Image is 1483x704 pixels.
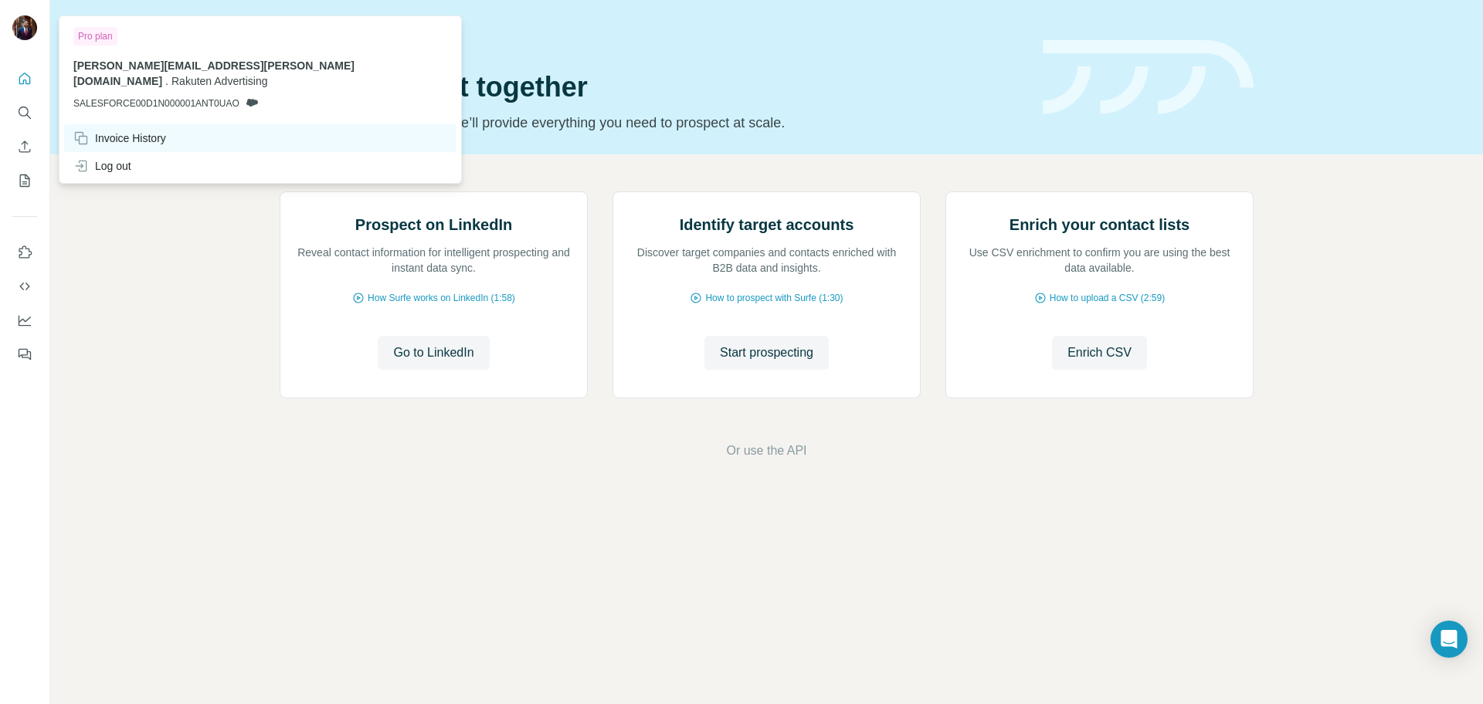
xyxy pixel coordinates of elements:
[12,239,37,266] button: Use Surfe on LinkedIn
[368,291,515,305] span: How Surfe works on LinkedIn (1:58)
[1067,344,1132,362] span: Enrich CSV
[12,306,37,334] button: Dashboard
[12,65,37,93] button: Quick start
[12,167,37,195] button: My lists
[73,27,117,46] div: Pro plan
[280,72,1024,103] h1: Let’s prospect together
[962,245,1237,276] p: Use CSV enrichment to confirm you are using the best data available.
[12,272,37,300] button: Use Surfe API
[1430,621,1468,658] div: Open Intercom Messenger
[1043,40,1254,115] img: banner
[680,214,854,235] h2: Identify target accounts
[1010,214,1189,235] h2: Enrich your contact lists
[73,158,131,174] div: Log out
[705,291,843,305] span: How to prospect with Surfe (1:30)
[629,245,904,276] p: Discover target companies and contacts enriched with B2B data and insights.
[73,130,166,146] div: Invoice History
[1050,291,1165,305] span: How to upload a CSV (2:59)
[171,75,268,87] span: Rakuten Advertising
[12,99,37,127] button: Search
[12,15,37,40] img: Avatar
[1052,336,1147,370] button: Enrich CSV
[73,59,355,87] span: [PERSON_NAME][EMAIL_ADDRESS][PERSON_NAME][DOMAIN_NAME]
[720,344,813,362] span: Start prospecting
[165,75,168,87] span: .
[355,214,512,235] h2: Prospect on LinkedIn
[378,336,489,370] button: Go to LinkedIn
[393,344,473,362] span: Go to LinkedIn
[12,133,37,161] button: Enrich CSV
[726,442,806,460] button: Or use the API
[280,112,1024,134] p: Pick your starting point and we’ll provide everything you need to prospect at scale.
[12,340,37,368] button: Feedback
[704,336,829,370] button: Start prospecting
[296,245,572,276] p: Reveal contact information for intelligent prospecting and instant data sync.
[73,96,239,110] span: SALESFORCE00D1N000001ANT0UAO
[280,29,1024,44] div: Quick start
